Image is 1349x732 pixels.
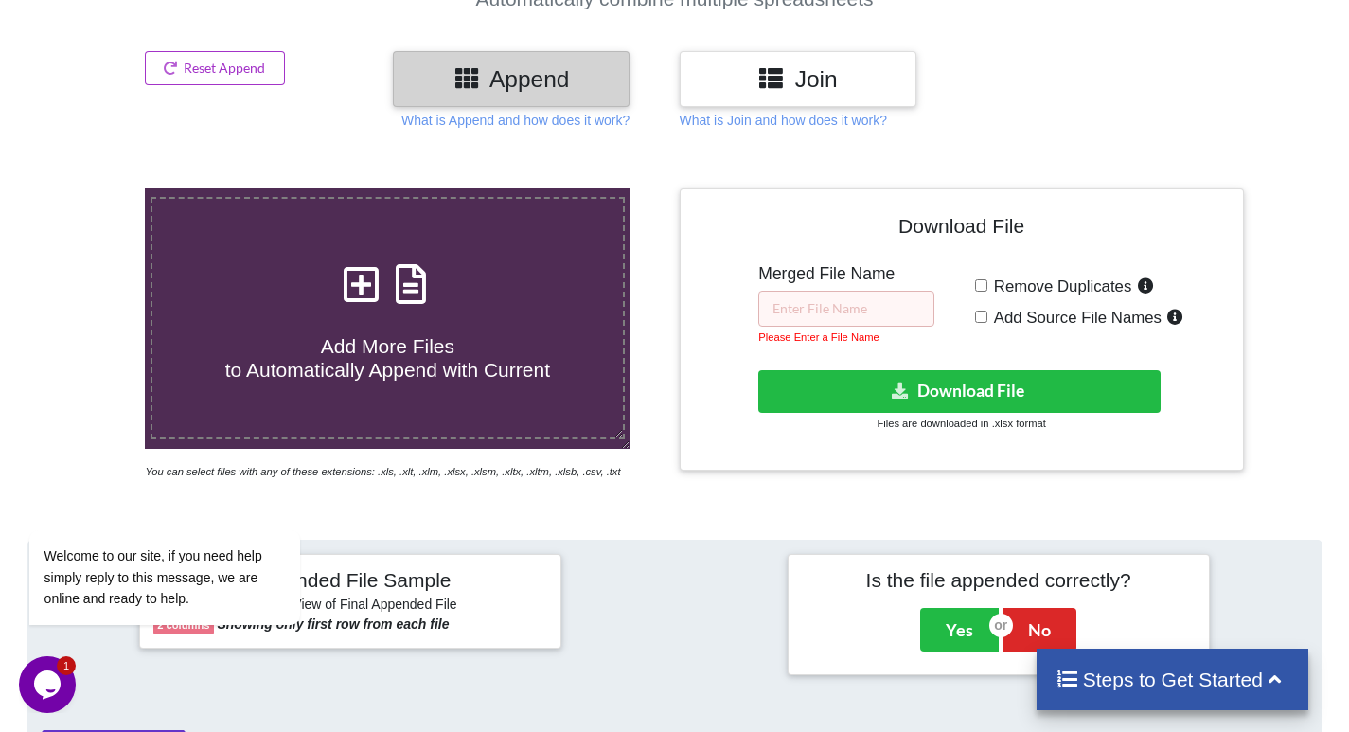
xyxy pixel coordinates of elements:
span: Add More Files to Automatically Append with Current [225,335,550,381]
iframe: chat widget [19,359,360,647]
h4: Steps to Get Started [1056,668,1289,691]
p: What is Join and how does it work? [680,111,887,130]
h4: Download File [694,203,1230,257]
button: No [1003,608,1076,652]
small: Files are downloaded in .xlsx format [877,418,1045,429]
p: What is Append and how does it work? [401,111,630,130]
input: Enter File Name [758,291,934,327]
span: Remove Duplicates [987,277,1132,295]
button: Reset Append [145,51,285,85]
iframe: chat widget [19,656,80,713]
i: You can select files with any of these extensions: .xls, .xlt, .xlm, .xlsx, .xlsm, .xltx, .xltm, ... [145,466,620,477]
h4: Is the file appended correctly? [802,568,1196,592]
h5: Merged File Name [758,264,934,284]
small: Please Enter a File Name [758,331,879,343]
button: Download File [758,370,1161,413]
h3: Append [407,65,615,93]
span: Add Source File Names [987,309,1162,327]
h3: Join [694,65,902,93]
button: Yes [920,608,999,652]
